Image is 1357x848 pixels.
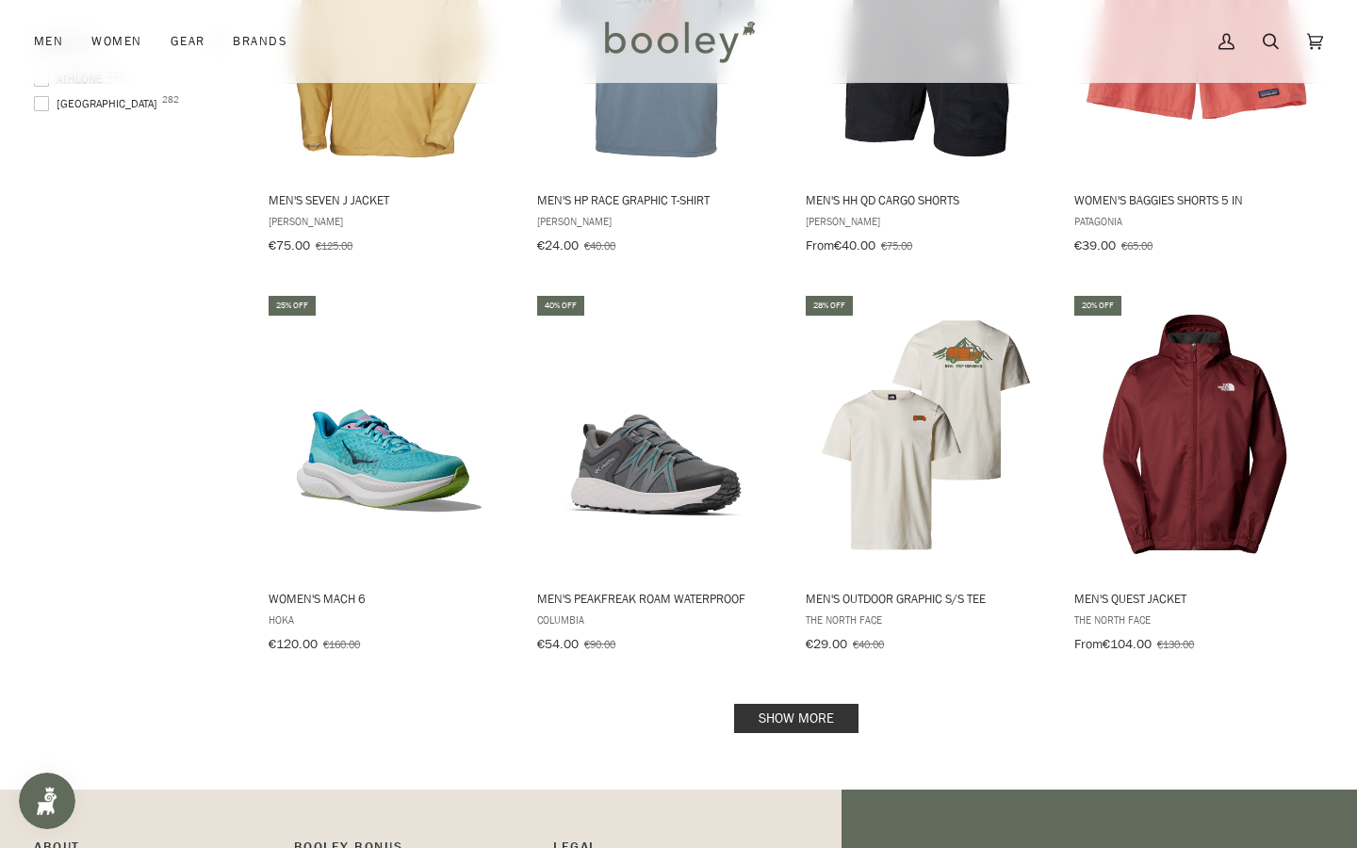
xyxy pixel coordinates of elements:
[269,213,510,229] span: [PERSON_NAME]
[806,213,1047,229] span: [PERSON_NAME]
[806,612,1047,628] span: The North Face
[266,293,513,659] a: Women's Mach 6
[534,293,781,659] a: Men's Peakfreak Roam Waterproof
[34,32,63,51] span: Men
[537,612,778,628] span: Columbia
[806,635,847,653] span: €29.00
[171,32,205,51] span: Gear
[269,236,310,254] span: €75.00
[1074,612,1316,628] span: The North Face
[537,635,579,653] span: €54.00
[316,237,352,253] span: €125.00
[537,191,778,208] span: Men's HP Race Graphic T-Shirt
[1074,635,1103,653] span: From
[734,704,858,733] a: Show more
[1157,636,1194,652] span: €130.00
[1071,311,1318,558] img: The North Face Men's Quest Jacket Sumac - Booley Galway
[806,590,1047,607] span: Men's Outdoor Graphic S/S Tee
[269,612,510,628] span: Hoka
[806,296,853,316] div: 28% off
[1121,237,1153,253] span: €65.00
[537,590,778,607] span: Men's Peakfreak Roam Waterproof
[806,236,834,254] span: From
[1074,191,1316,208] span: Women's Baggies Shorts 5 in
[597,14,761,69] img: Booley
[91,32,141,51] span: Women
[834,236,875,254] span: €40.00
[1074,296,1121,316] div: 20% off
[162,95,179,105] span: 282
[537,213,778,229] span: [PERSON_NAME]
[19,773,75,829] iframe: Button to open loyalty program pop-up
[803,293,1050,659] a: Men's Outdoor Graphic S/S Tee
[1074,236,1116,254] span: €39.00
[266,311,513,558] img: Hoka Women's Mach 6 Cloudless / Waterpark - Booley Galway
[323,636,360,652] span: €160.00
[584,237,615,253] span: €40.00
[269,590,510,607] span: Women's Mach 6
[269,296,316,316] div: 25% off
[584,636,615,652] span: €90.00
[853,636,884,652] span: €40.00
[534,311,781,558] img: Columbia Men's Peakfreak Roam Waterproof Ti Grey Steel / River Blue - Booley Galway
[1071,293,1318,659] a: Men's Quest Jacket
[269,191,510,208] span: Men's Seven J Jacket
[806,191,1047,208] span: Men's HH QD Cargo Shorts
[34,95,163,112] span: [GEOGRAPHIC_DATA]
[1103,635,1152,653] span: €104.00
[537,236,579,254] span: €24.00
[233,32,287,51] span: Brands
[269,709,1323,727] div: Pagination
[881,237,912,253] span: €75.00
[1074,213,1316,229] span: Patagonia
[537,296,584,316] div: 40% off
[269,635,318,653] span: €120.00
[1074,590,1316,607] span: Men's Quest Jacket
